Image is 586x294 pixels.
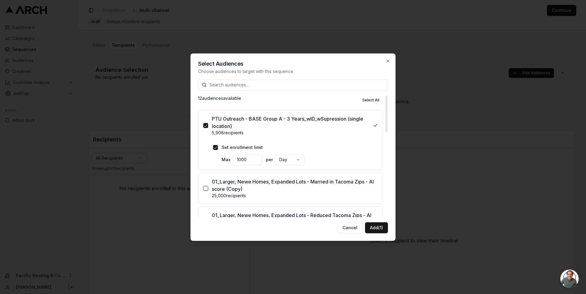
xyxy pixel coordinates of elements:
[203,186,208,191] button: 01_Larger, Newe Homes, Expanded Lots - Married in Tacoma Zips - AI score (Copy)25,000recipients
[266,157,273,163] label: per
[359,95,383,105] button: Select All
[212,193,378,199] p: 25,000 recipients
[198,95,241,105] p: 12 audience s available
[212,212,378,226] p: 01_Larger, Newe Homes, Expanded Lots - Reduced Tacoma Zips - AI score
[198,61,388,67] h2: Select Audiences
[212,130,369,136] p: 5,908 recipients
[365,222,388,233] button: Add(1)
[212,115,369,130] p: PTU Outreach - BASE Group A - 3 Years_wID_wSupression (single location)
[198,68,388,74] p: Choose audiences to target with this sequence
[198,79,388,90] input: Search audiences...
[203,123,208,128] button: PTU Outreach - BASE Group A - 3 Years_wID_wSupression (single location)5,908recipients
[222,144,263,151] label: Set enrollment limit
[337,222,363,233] button: Cancel
[222,157,230,163] label: Max
[212,178,378,193] p: 01_Larger, Newe Homes, Expanded Lots - Married in Tacoma Zips - AI score (Copy)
